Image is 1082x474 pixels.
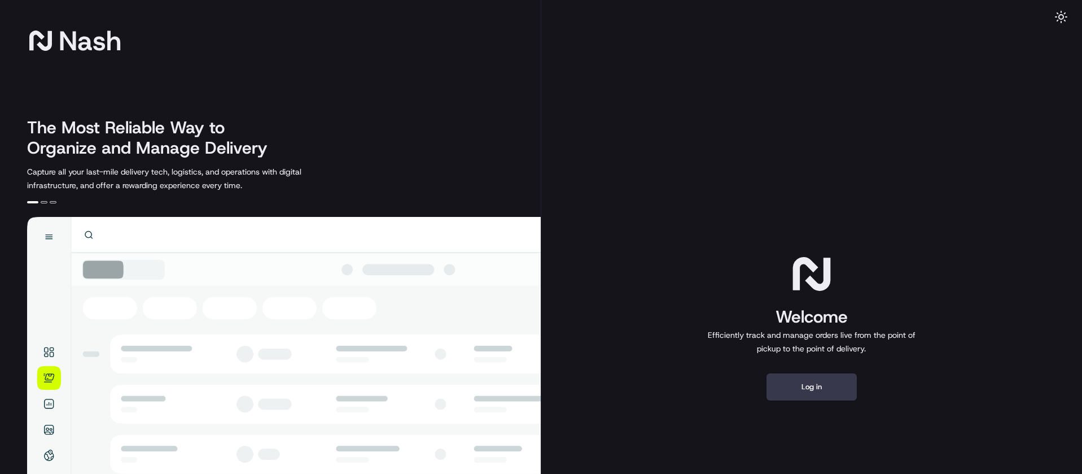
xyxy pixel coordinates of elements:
h2: The Most Reliable Way to Organize and Manage Delivery [27,118,280,158]
p: Efficiently track and manage orders live from the point of pickup to the point of delivery. [703,328,920,355]
button: Log in [766,373,857,401]
span: Nash [59,29,121,52]
p: Capture all your last-mile delivery tech, logistics, and operations with digital infrastructure, ... [27,165,352,192]
h1: Welcome [703,306,920,328]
